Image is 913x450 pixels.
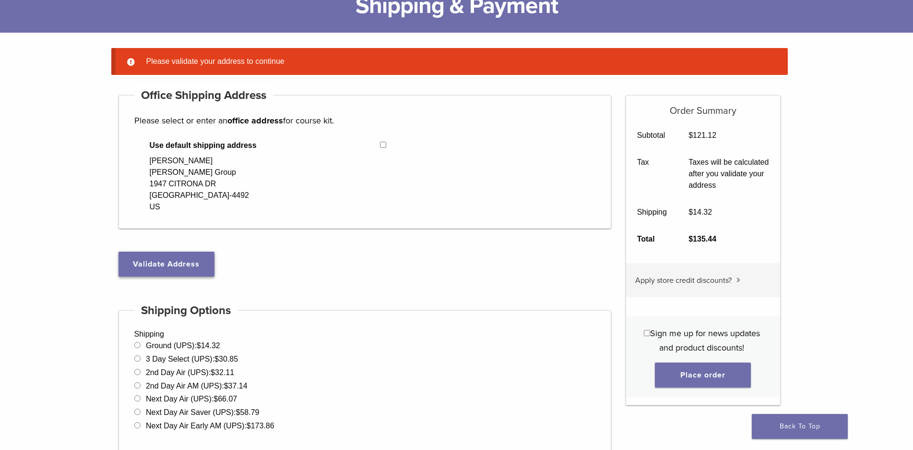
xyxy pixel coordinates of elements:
[146,408,260,416] label: Next Day Air Saver (UPS):
[626,226,678,253] th: Total
[213,395,237,403] bdi: 66.07
[213,395,218,403] span: $
[752,414,848,439] a: Back To Top
[626,122,678,149] th: Subtotal
[247,422,251,430] span: $
[146,395,237,403] label: Next Day Air (UPS):
[197,341,201,350] span: $
[134,299,238,322] h4: Shipping Options
[134,84,273,107] h4: Office Shipping Address
[146,422,274,430] label: Next Day Air Early AM (UPS):
[197,341,220,350] bdi: 14.32
[146,382,248,390] label: 2nd Day Air AM (UPS):
[688,131,716,139] bdi: 121.12
[678,149,780,199] td: Taxes will be calculated after you validate your address
[644,330,650,336] input: Sign me up for news updates and product discounts!
[146,341,220,350] label: Ground (UPS):
[211,368,234,377] bdi: 32.11
[635,276,732,285] span: Apply store credit discounts?
[150,140,380,151] span: Use default shipping address
[146,355,238,363] label: 3 Day Select (UPS):
[236,408,240,416] span: $
[227,115,283,126] strong: office address
[655,363,751,388] button: Place order
[688,131,693,139] span: $
[150,155,249,213] div: [PERSON_NAME] [PERSON_NAME] Group 1947 CITRONA DR [GEOGRAPHIC_DATA]-4492 US
[214,355,238,363] bdi: 30.85
[211,368,215,377] span: $
[626,96,780,117] h5: Order Summary
[236,408,260,416] bdi: 58.79
[650,328,760,353] span: Sign me up for news updates and product discounts!
[688,235,716,243] bdi: 135.44
[224,382,228,390] span: $
[214,355,219,363] span: $
[119,252,214,277] button: Validate Address
[626,149,678,199] th: Tax
[224,382,248,390] bdi: 37.14
[146,368,234,377] label: 2nd Day Air (UPS):
[736,278,740,282] img: caret.svg
[134,113,596,128] p: Please select or enter an for course kit.
[142,56,772,67] li: Please validate your address to continue
[688,208,693,216] span: $
[626,199,678,226] th: Shipping
[688,208,712,216] bdi: 14.32
[688,235,693,243] span: $
[247,422,274,430] bdi: 173.86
